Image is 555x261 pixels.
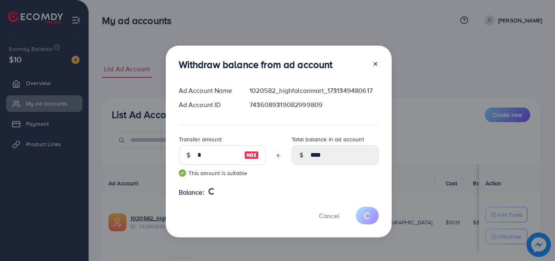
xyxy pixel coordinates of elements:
[179,59,333,70] h3: Withdraw balance from ad account
[292,135,364,143] label: Total balance in ad account
[243,86,385,95] div: 1020582_highfalconmart_1731349480617
[179,169,266,177] small: This amount is suitable
[172,100,243,110] div: Ad Account ID
[319,211,339,220] span: Cancel
[179,188,204,197] span: Balance:
[172,86,243,95] div: Ad Account Name
[244,150,259,160] img: image
[179,135,221,143] label: Transfer amount
[179,169,186,177] img: guide
[243,100,385,110] div: 7436089319082999809
[309,207,349,224] button: Cancel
